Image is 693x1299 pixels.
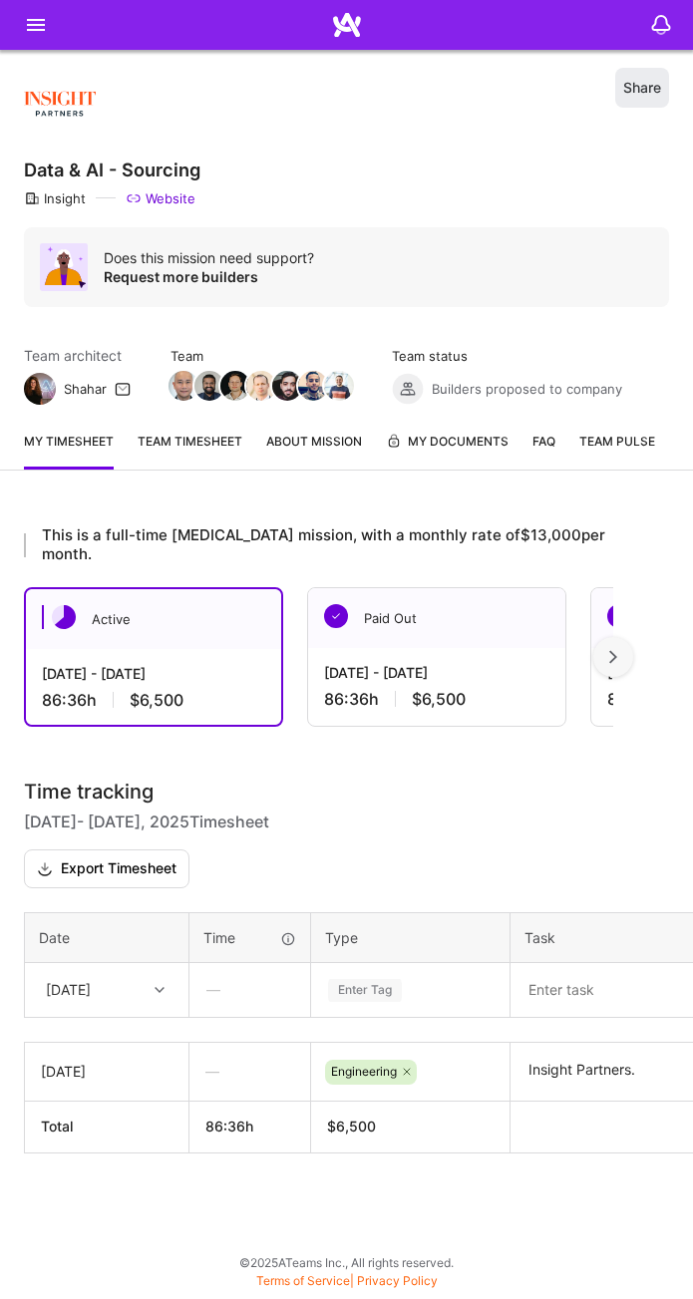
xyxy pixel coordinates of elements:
[171,347,352,365] span: Team
[324,371,354,401] img: Team Member Avatar
[24,13,48,37] i: icon Menu
[256,1273,438,1288] span: |
[126,189,195,207] a: Website
[24,526,613,562] div: This is a full-time [MEDICAL_DATA] mission, with a monthly rate of $13,000 per month.
[357,1273,438,1288] a: Privacy Policy
[324,664,549,682] div: [DATE] - [DATE]
[609,650,617,664] img: right
[412,690,466,708] span: $6,500
[220,371,250,401] img: Team Member Avatar
[274,369,300,403] a: Team Member Avatar
[104,248,314,267] div: Does this mission need support?
[42,665,265,683] div: [DATE] - [DATE]
[190,965,309,1015] div: —
[189,1047,310,1097] div: —
[155,985,165,995] i: icon Chevron
[24,812,269,833] span: [DATE] - [DATE] , 2025 Timesheet
[607,604,631,628] img: Paid Out
[24,782,154,804] span: Time tracking
[194,371,224,401] img: Team Member Avatar
[272,371,302,401] img: Team Member Avatar
[615,68,669,108] button: Share
[24,347,131,365] span: Team architect
[248,369,274,403] a: Team Member Avatar
[532,433,555,470] a: FAQ
[138,433,242,470] a: Team timesheet
[115,381,131,397] i: icon Mail
[24,189,86,207] div: Insight
[623,78,661,98] span: Share
[311,1102,511,1152] th: $6,500
[392,347,622,365] span: Team status
[326,369,352,403] a: Team Member Avatar
[300,369,326,403] a: Team Member Avatar
[26,589,281,649] div: Active
[37,858,53,879] i: icon Download
[331,1064,397,1079] span: Engineering
[266,433,362,470] a: About Mission
[328,976,402,1004] div: Enter Tag
[386,433,509,470] a: My Documents
[222,369,248,403] a: Team Member Avatar
[25,1102,189,1152] th: Total
[298,371,328,401] img: Team Member Avatar
[41,1063,173,1081] div: [DATE]
[579,433,655,470] a: Team Pulse
[432,380,622,398] span: Builders proposed to company
[25,913,189,963] th: Date
[386,433,509,454] span: My Documents
[246,371,276,401] img: Team Member Avatar
[42,691,265,709] div: 86:36 h
[324,690,549,708] div: 86:36 h
[311,913,511,963] th: Type
[104,267,314,286] div: Request more builders
[641,5,681,45] img: bell
[189,1102,311,1152] th: 86:36h
[24,433,114,470] a: My timesheet
[579,434,655,449] span: Team Pulse
[171,369,196,403] a: Team Member Avatar
[64,380,107,398] div: Shahar
[333,11,361,39] img: Home
[46,981,91,999] div: [DATE]
[169,371,198,401] img: Team Member Avatar
[392,373,424,405] img: Builders proposed to company
[40,243,88,291] img: Avatar
[130,691,183,709] span: $6,500
[308,588,565,648] div: Paid Out
[324,604,348,628] img: Paid Out
[24,68,96,140] img: Company Logo
[24,373,56,405] img: Team Architect
[24,160,669,181] h3: Data & AI - Sourcing
[256,1273,350,1288] a: Terms of Service
[196,369,222,403] a: Team Member Avatar
[203,929,296,947] div: Time
[24,849,189,889] button: Export Timesheet
[24,190,40,206] i: icon CompanyGray
[52,605,76,629] img: Active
